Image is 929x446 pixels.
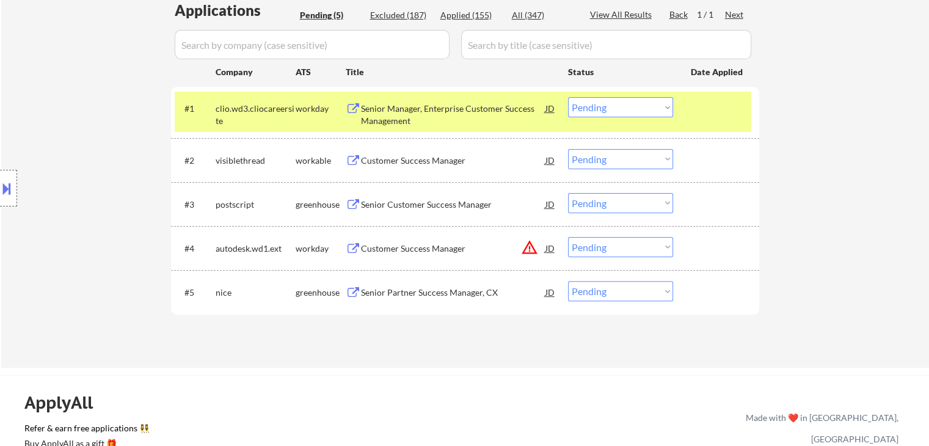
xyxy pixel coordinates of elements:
[216,66,296,78] div: Company
[590,9,655,21] div: View All Results
[512,9,573,21] div: All (347)
[216,287,296,299] div: nice
[216,199,296,211] div: postscript
[544,237,556,259] div: JD
[175,30,450,59] input: Search by company (case sensitive)
[691,66,745,78] div: Date Applied
[361,155,545,167] div: Customer Success Manager
[216,243,296,255] div: autodesk.wd1.ext
[296,199,346,211] div: greenhouse
[697,9,725,21] div: 1 / 1
[440,9,501,21] div: Applied (155)
[568,60,673,82] div: Status
[370,9,431,21] div: Excluded (187)
[346,66,556,78] div: Title
[296,243,346,255] div: workday
[361,199,545,211] div: Senior Customer Success Manager
[296,287,346,299] div: greenhouse
[361,103,545,126] div: Senior Manager, Enterprise Customer Success Management
[296,155,346,167] div: workable
[461,30,751,59] input: Search by title (case sensitive)
[361,287,545,299] div: Senior Partner Success Manager, CX
[544,193,556,215] div: JD
[725,9,745,21] div: Next
[544,281,556,303] div: JD
[544,97,556,119] div: JD
[24,424,490,437] a: Refer & earn free applications 👯‍♀️
[24,392,107,413] div: ApplyAll
[544,149,556,171] div: JD
[216,155,296,167] div: visiblethread
[361,243,545,255] div: Customer Success Manager
[175,3,296,18] div: Applications
[300,9,361,21] div: Pending (5)
[216,103,296,126] div: clio.wd3.cliocareersite
[296,103,346,115] div: workday
[296,66,346,78] div: ATS
[521,239,538,256] button: warning_amber
[669,9,689,21] div: Back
